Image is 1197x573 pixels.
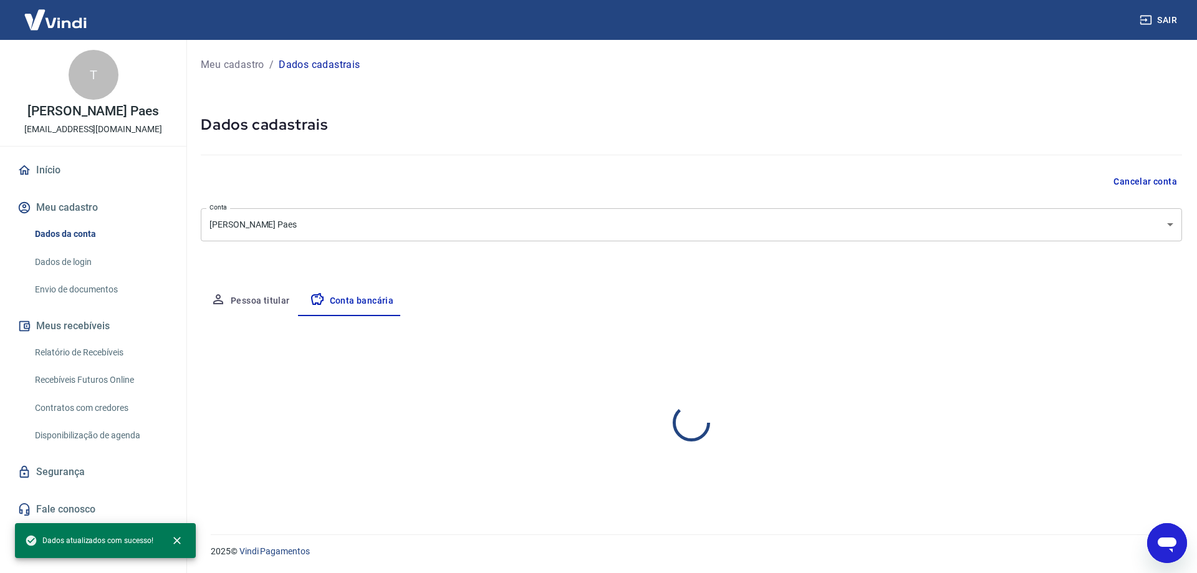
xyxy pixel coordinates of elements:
a: Segurança [15,458,171,486]
a: Dados de login [30,249,171,275]
p: [PERSON_NAME] Paes [27,105,159,118]
button: close [163,527,191,554]
a: Início [15,156,171,184]
iframe: Botão para abrir a janela de mensagens, conversa em andamento [1147,523,1187,563]
a: Contratos com credores [30,395,171,421]
a: Relatório de Recebíveis [30,340,171,365]
p: / [269,57,274,72]
a: Fale conosco [15,496,171,523]
button: Meu cadastro [15,194,171,221]
a: Envio de documentos [30,277,171,302]
h5: Dados cadastrais [201,115,1182,135]
a: Vindi Pagamentos [239,546,310,556]
a: Recebíveis Futuros Online [30,367,171,393]
img: Vindi [15,1,96,39]
a: Dados da conta [30,221,171,247]
label: Conta [209,203,227,212]
div: [PERSON_NAME] Paes [201,208,1182,241]
a: Meu cadastro [201,57,264,72]
button: Meus recebíveis [15,312,171,340]
a: Disponibilização de agenda [30,423,171,448]
button: Pessoa titular [201,286,300,316]
button: Sair [1137,9,1182,32]
button: Cancelar conta [1108,170,1182,193]
p: [EMAIL_ADDRESS][DOMAIN_NAME] [24,123,162,136]
p: Dados cadastrais [279,57,360,72]
button: Conta bancária [300,286,404,316]
div: T [69,50,118,100]
p: 2025 © [211,545,1167,558]
span: Dados atualizados com sucesso! [25,534,153,547]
